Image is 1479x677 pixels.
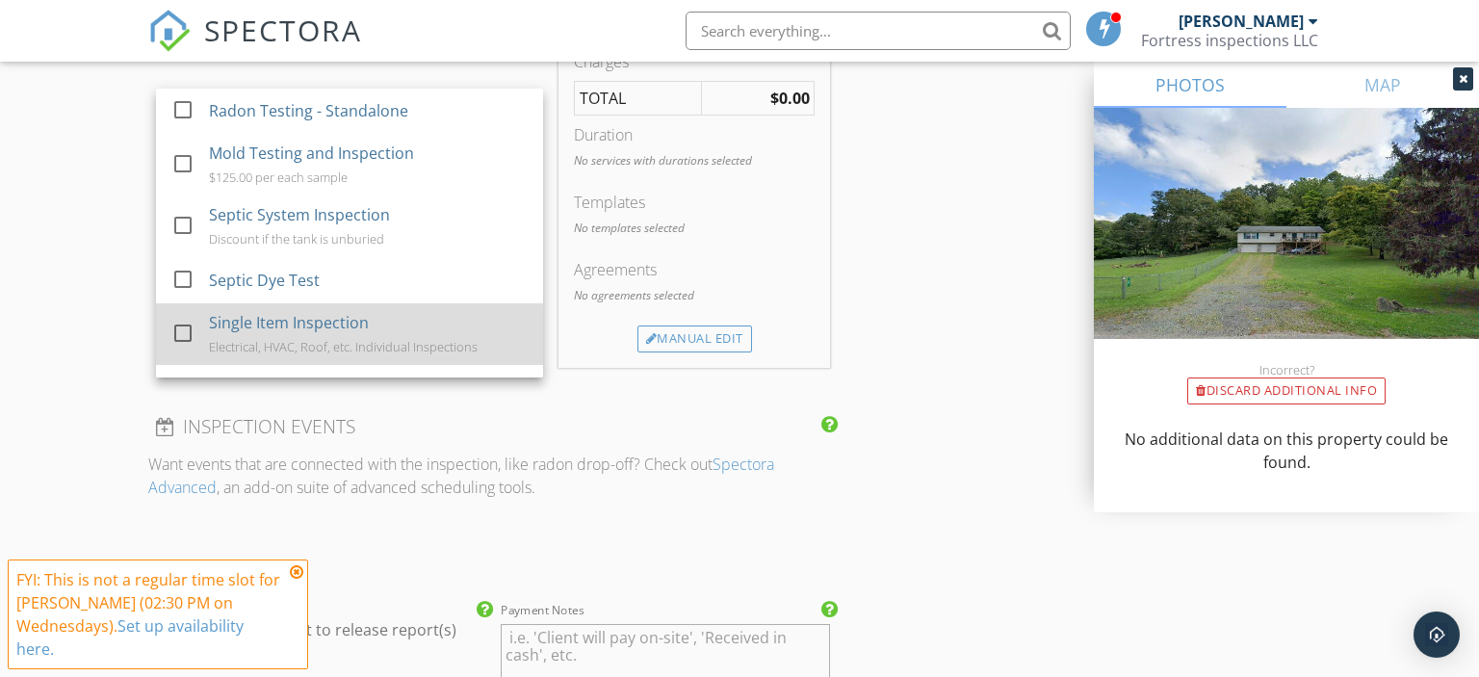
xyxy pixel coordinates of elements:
div: Electrical, HVAC, Roof, etc. Individual Inspections [208,339,477,354]
div: Septic System Inspection [208,203,389,226]
a: SPECTORA [148,26,362,66]
a: PHOTOS [1094,62,1286,108]
div: $125.00 per each sample [208,169,347,185]
p: No agreements selected [574,287,816,304]
div: [PERSON_NAME] [1179,12,1304,31]
div: Duration [574,123,816,146]
div: Mold Testing and Inspection [208,142,413,165]
img: The Best Home Inspection Software - Spectora [148,10,191,52]
input: Search everything... [686,12,1071,50]
h4: PAYMENT [156,560,831,586]
a: MAP [1286,62,1479,108]
div: Re-Inspection [208,377,307,400]
td: TOTAL [574,82,702,116]
div: FYI: This is not a regular time slot for [PERSON_NAME] (02:30 PM on Wednesdays). [16,568,284,661]
div: Incorrect? [1094,362,1479,378]
div: Fortress inspections LLC [1141,31,1318,50]
strong: $0.00 [770,88,810,109]
p: Want events that are connected with the inspection, like radon drop-off? Check out , an add-on su... [148,453,839,499]
h4: INSPECTION EVENTS [156,414,831,439]
p: No services with durations selected [574,152,816,169]
a: Set up availability here. [16,615,244,660]
a: Spectora Advanced [148,454,774,498]
div: Discard Additional info [1187,378,1386,404]
div: Radon Testing - Standalone [208,99,407,122]
div: Manual Edit [637,325,752,352]
div: Discount if the tank is unburied [208,231,383,247]
div: Agreements [574,258,816,281]
div: Templates [574,191,816,214]
label: Require payment to release report(s) [187,620,456,639]
img: streetview [1094,108,1479,385]
div: Open Intercom Messenger [1414,612,1460,658]
p: No additional data on this property could be found. [1117,428,1456,474]
p: No templates selected [574,220,816,237]
div: Single Item Inspection [208,311,368,334]
div: Septic Dye Test [208,269,319,292]
div: Charges [574,50,816,73]
span: SPECTORA [204,10,362,50]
